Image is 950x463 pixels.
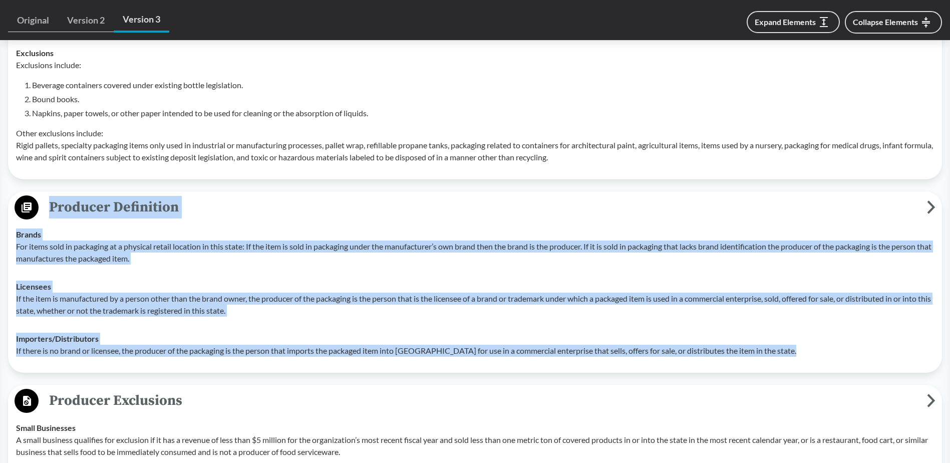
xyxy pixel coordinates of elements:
[32,107,934,119] li: Napkins, paper towels, or other paper intended to be used for cleaning or the absorption of liquids.
[16,282,51,291] strong: Licensees
[32,93,934,105] li: Bound books.
[16,434,934,458] p: A small business qualifies for exclusion if it has a revenue of less than $5 million for the orga...
[39,196,927,218] span: Producer Definition
[16,59,934,71] p: Exclusions include:
[114,8,169,33] a: Version 3
[845,11,942,34] button: Collapse Elements
[16,48,54,58] strong: Exclusions
[16,127,934,163] p: Other exclusions include: Rigid pallets, specialty packaging items only used in industrial or man...
[747,11,840,33] button: Expand Elements
[39,389,927,412] span: Producer Exclusions
[32,79,934,91] li: Beverage containers covered under existing bottle legislation.
[16,423,76,432] strong: Small Businesses
[16,334,99,343] strong: Importers/​Distributors
[58,9,114,32] a: Version 2
[12,388,938,414] button: Producer Exclusions
[16,241,934,265] p: For items sold in packaging at a physical retail location in this state: If the item is sold in p...
[12,195,938,220] button: Producer Definition
[8,9,58,32] a: Original
[16,345,934,357] p: If there is no brand or licensee, the producer of the packaging is the person that imports the pa...
[16,293,934,317] p: If the item is manufactured by a person other than the brand owner, the producer of the packaging...
[16,229,41,239] strong: Brands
